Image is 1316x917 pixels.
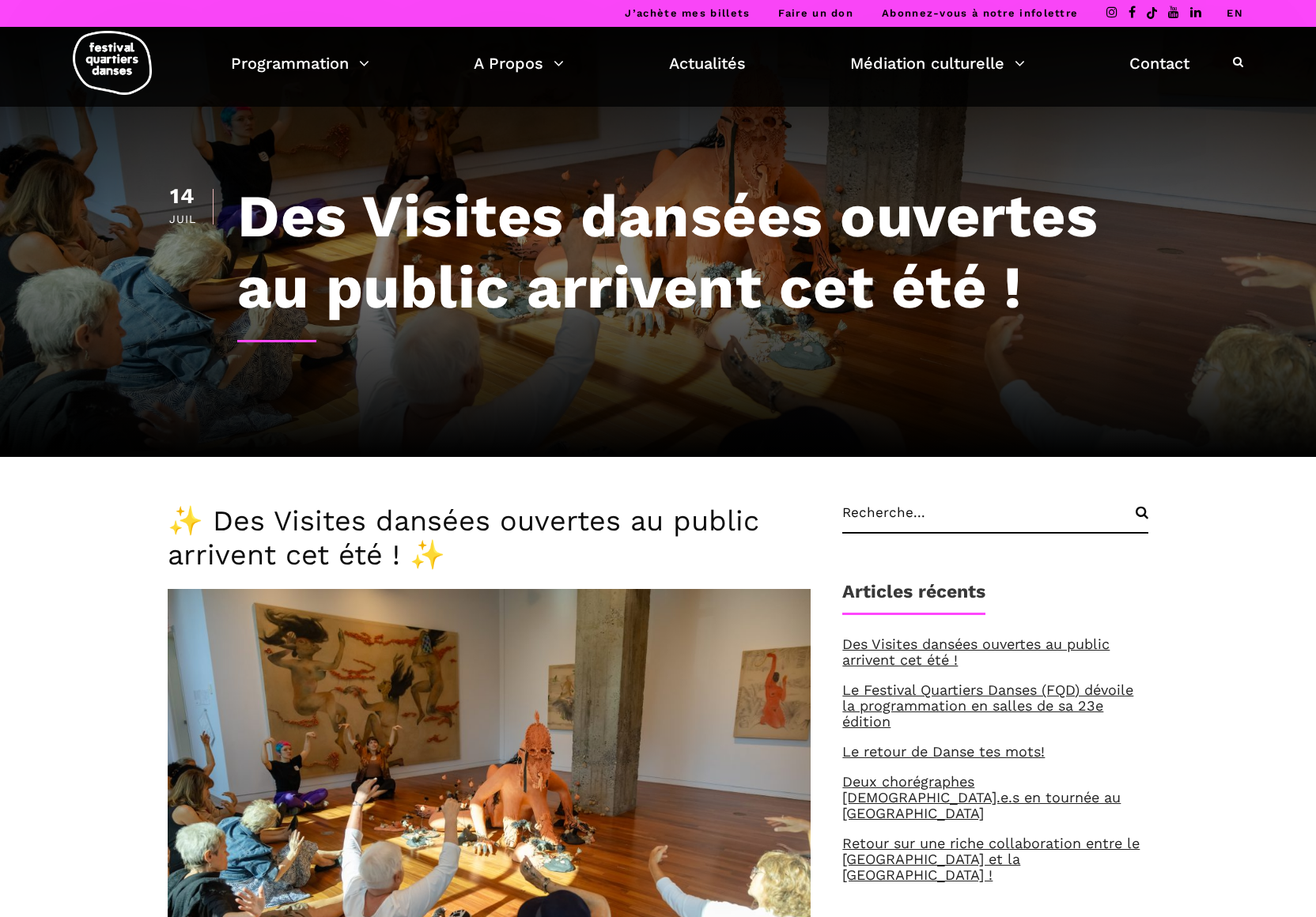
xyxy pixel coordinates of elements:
[1227,7,1243,19] a: EN
[842,773,1121,821] a: Deux chorégraphes [DEMOGRAPHIC_DATA].e.s en tournée au [GEOGRAPHIC_DATA]
[168,504,811,572] h3: ✨ Des Visites dansées ouvertes au public arrivent cet été ! ✨
[73,31,152,95] img: logo-fqd-med
[850,50,1025,77] a: Médiation culturelle
[778,7,853,19] a: Faire un don
[231,50,369,77] a: Programmation
[168,186,197,207] div: 14
[842,681,1133,730] a: Le Festival Quartiers Danses (FQD) dévoile la programmation en salles de sa 23e édition
[474,50,564,77] a: A Propos
[625,7,750,19] a: J’achète mes billets
[882,7,1078,19] a: Abonnez-vous à notre infolettre
[237,180,1148,323] h1: Des Visites dansées ouvertes au public arrivent cet été !
[842,743,1045,760] a: Le retour de Danse tes mots!
[669,50,746,77] a: Actualités
[842,581,985,615] h1: Articles récents
[842,504,1148,534] input: Recherche...
[842,835,1140,883] a: Retour sur une riche collaboration entre le [GEOGRAPHIC_DATA] et la [GEOGRAPHIC_DATA] !
[168,213,197,225] div: Juil
[1129,50,1189,77] a: Contact
[842,636,1110,668] a: Des Visites dansées ouvertes au public arrivent cet été !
